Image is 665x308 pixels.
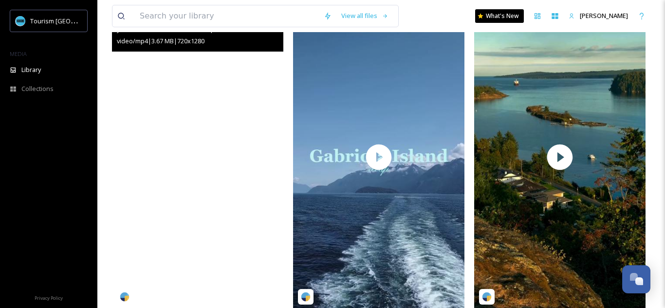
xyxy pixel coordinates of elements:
a: [PERSON_NAME] [564,6,633,25]
button: Open Chat [622,265,650,293]
span: [PERSON_NAME] [580,11,628,20]
img: tourism_nanaimo_logo.jpeg [16,16,25,26]
a: Privacy Policy [35,291,63,303]
span: video/mp4 | 3.67 MB | 720 x 1280 [117,36,204,45]
img: snapsea-logo.png [482,292,492,302]
span: Tourism [GEOGRAPHIC_DATA] [30,16,117,25]
span: Library [21,65,41,74]
a: What's New [475,9,524,23]
input: Search your library [135,5,319,27]
a: View all files [336,6,393,25]
span: MEDIA [10,50,27,57]
img: snapsea-logo.png [120,292,129,302]
img: snapsea-logo.png [301,292,311,302]
span: Privacy Policy [35,295,63,301]
span: Collections [21,84,54,93]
